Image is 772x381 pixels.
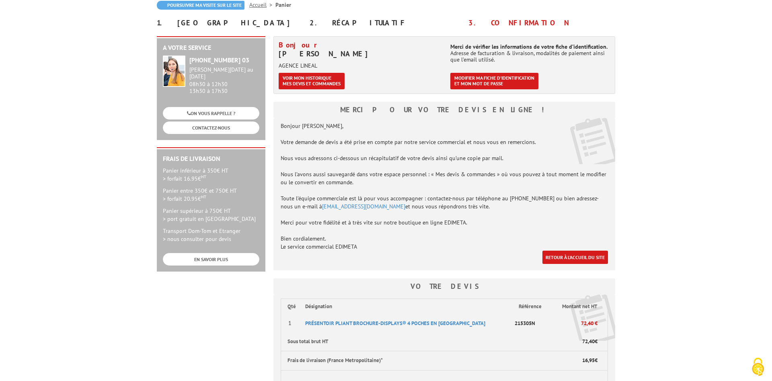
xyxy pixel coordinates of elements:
div: 08h30 à 12h30 13h30 à 17h30 [189,66,259,94]
p: Transport Dom-Tom et Etranger [163,227,259,243]
p: 215305N [512,316,546,330]
img: Cookies (fenêtre modale) [748,357,768,377]
sup: HT [201,194,206,200]
span: > port gratuit en [GEOGRAPHIC_DATA] [163,215,256,222]
span: Bonjour [279,40,321,49]
a: PRéSENTOIR PLIANT BROCHURE-DISPLAYS® 4 POCHES EN [GEOGRAPHIC_DATA] [305,320,485,327]
a: ON VOUS RAPPELLE ? [163,107,259,119]
p: € [552,357,597,365]
span: 16,95 [582,357,595,364]
h4: [PERSON_NAME] [279,41,438,58]
li: Panier [275,1,291,9]
span: > nous consulter pour devis [163,235,231,243]
th: Désignation [299,299,513,314]
a: Modifier ma fiche d'identificationet mon mot de passe [450,73,538,89]
p: Panier supérieur à 750€ HT [163,207,259,223]
p: AGENCE LINEAL [279,62,438,69]
a: Accueil [249,1,275,8]
p: Panier inférieur à 350€ HT [163,167,259,183]
h3: Votre Devis [273,278,615,295]
span: > forfait 16.95€ [163,175,206,182]
a: Retour à l'accueil du site [542,251,608,264]
div: Bonjour [PERSON_NAME], Votre demande de devis a été prise en compte par notre service commercial ... [273,118,615,270]
h2: Frais de Livraison [163,155,259,163]
h3: Merci pour votre devis en ligne ! [273,102,615,118]
span: 72,40 [582,338,595,345]
span: > forfait 20.95€ [163,195,206,202]
div: 3. Confirmation [462,16,615,30]
b: Merci de vérifier les informations de votre fiche d’identification. [450,43,608,50]
div: [PERSON_NAME][DATE] au [DATE] [189,66,259,80]
a: EN SAVOIR PLUS [163,253,259,266]
th: Qté [281,299,299,314]
div: 2. Récapitulatif [310,16,462,30]
a: [EMAIL_ADDRESS][DOMAIN_NAME] [322,203,405,210]
sup: HT [201,174,206,179]
p: 72,40 € [546,316,597,330]
a: Voir mon historiquemes devis et commandes [279,73,345,89]
div: 1. [GEOGRAPHIC_DATA] [157,16,310,30]
p: Panier entre 350€ et 750€ HT [163,187,259,203]
p: € [552,338,597,346]
a: Poursuivre ma visite sur le site [157,1,244,10]
p: Montant net HT [552,303,607,311]
strong: [PHONE_NUMBER] 03 [189,56,249,64]
th: Sous total brut HT [281,332,546,351]
button: Cookies (fenêtre modale) [744,354,772,381]
h2: A votre service [163,44,259,51]
a: CONTACTEZ-NOUS [163,122,259,134]
th: Référence [512,299,546,314]
th: Frais de livraison (France Metropolitaine)* [281,351,546,371]
img: widget-service.jpg [163,56,185,87]
p: Adresse de facturation & livraison, modalités de paiement ainsi que l’email utilisé. [450,43,612,63]
td: 1 [281,314,299,332]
